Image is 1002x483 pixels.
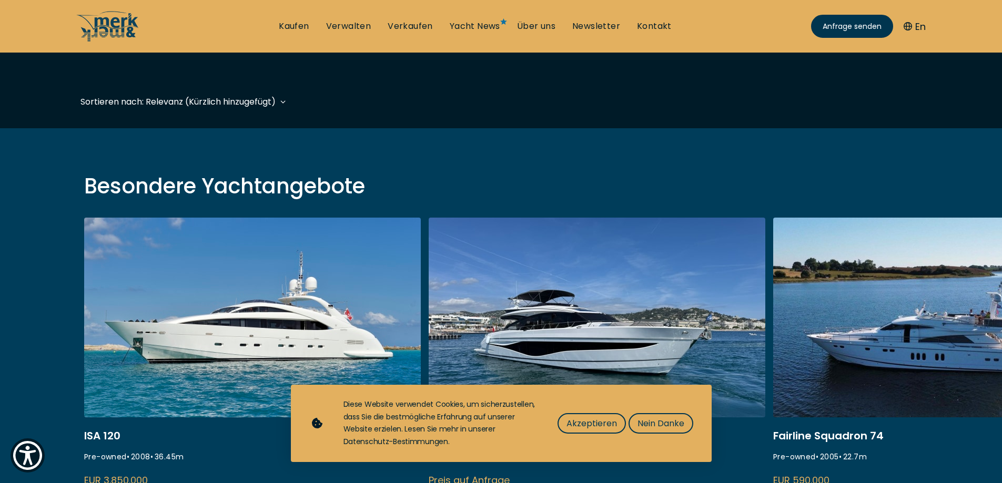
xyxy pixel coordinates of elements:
[279,20,309,32] a: Kaufen
[343,436,448,447] a: Datenschutz-Bestimmungen
[450,20,500,32] a: Yacht News
[558,413,626,434] button: Akzeptieren
[11,438,45,472] button: Show Accessibility Preferences
[343,398,537,448] div: Diese Website verwendet Cookies, um sicherzustellen, dass Sie die bestmögliche Erfahrung auf unse...
[637,20,672,32] a: Kontakt
[388,20,433,32] a: Verkaufen
[904,19,926,34] button: En
[811,15,893,38] a: Anfrage senden
[517,20,555,32] a: Über uns
[637,417,684,430] span: Nein Danke
[572,20,620,32] a: Newsletter
[629,413,693,434] button: Nein Danke
[823,21,882,32] span: Anfrage senden
[326,20,371,32] a: Verwalten
[80,95,276,108] div: Sortieren nach: Relevanz (Kürzlich hinzugefügt)
[566,417,617,430] span: Akzeptieren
